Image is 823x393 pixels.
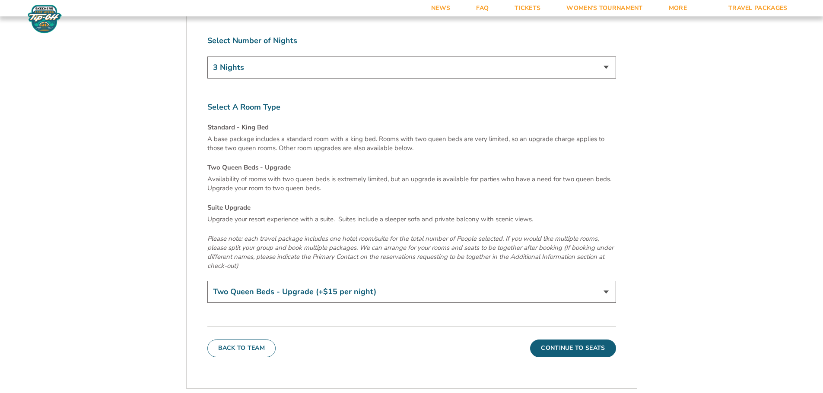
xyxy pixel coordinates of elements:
button: Continue To Seats [530,340,616,357]
em: Please note: each travel package includes one hotel room/suite for the total number of People sel... [207,234,613,270]
h4: Two Queen Beds - Upgrade [207,163,616,172]
label: Select A Room Type [207,102,616,113]
button: Back To Team [207,340,276,357]
p: Upgrade your resort experience with a suite. Suites include a sleeper sofa and private balcony wi... [207,215,616,224]
label: Select Number of Nights [207,35,616,46]
h4: Standard - King Bed [207,123,616,132]
p: Availability of rooms with two queen beds is extremely limited, but an upgrade is available for p... [207,175,616,193]
img: Fort Myers Tip-Off [26,4,64,34]
h4: Suite Upgrade [207,203,616,212]
p: A base package includes a standard room with a king bed. Rooms with two queen beds are very limit... [207,135,616,153]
